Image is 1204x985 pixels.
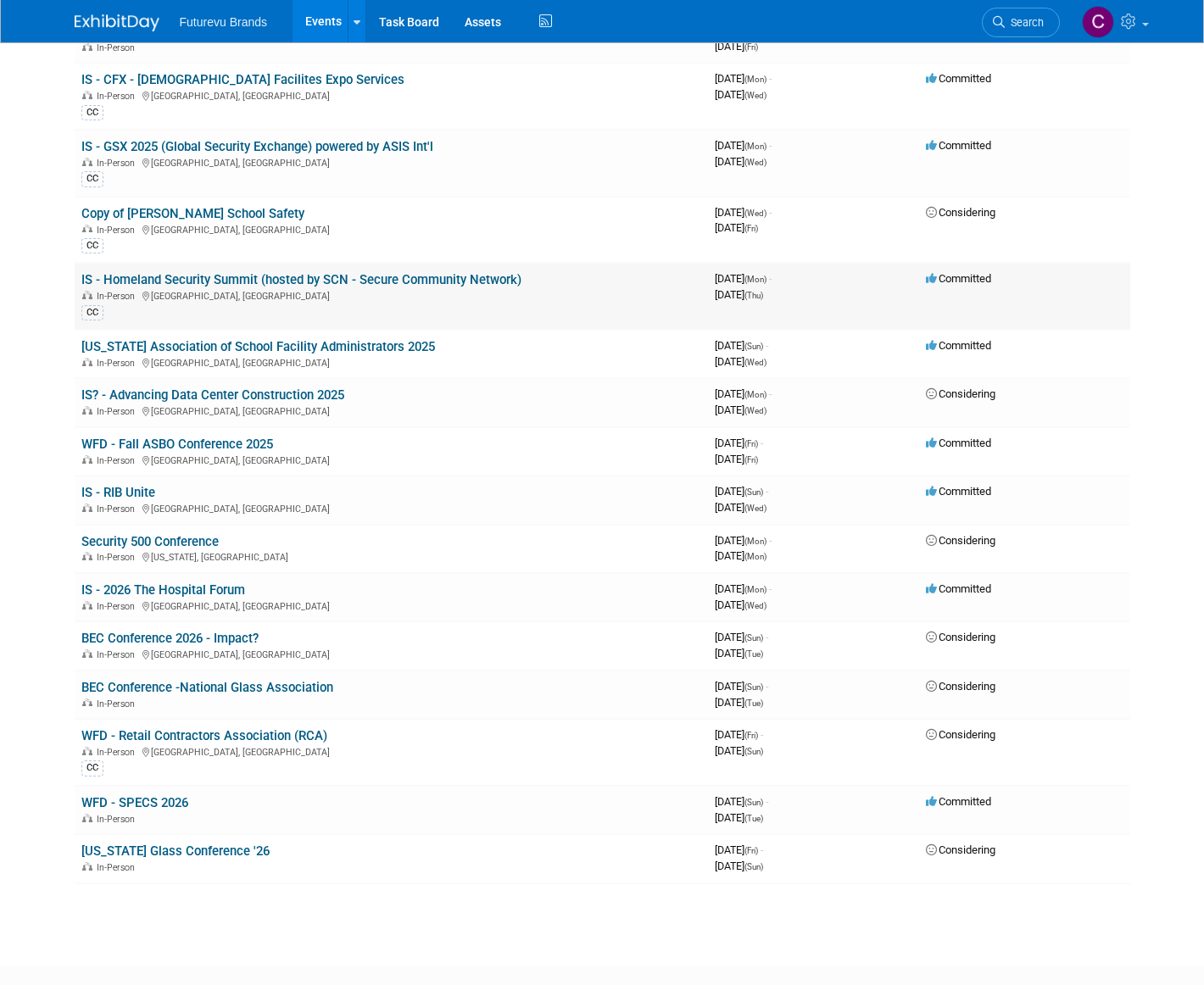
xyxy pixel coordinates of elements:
span: - [766,485,768,498]
span: [DATE] [715,88,766,101]
a: IS - GSX 2025 (Global Security Exchange) powered by ASIS Int'l [81,139,433,154]
img: In-Person Event [82,406,92,415]
span: - [769,206,772,219]
img: In-Person Event [82,42,92,51]
span: (Sun) [744,798,763,807]
span: Committed [926,437,991,449]
span: - [769,272,772,285]
span: [DATE] [715,598,766,611]
div: [GEOGRAPHIC_DATA], [GEOGRAPHIC_DATA] [81,88,701,102]
div: [US_STATE], [GEOGRAPHIC_DATA] [81,549,701,563]
span: In-Person [97,698,140,710]
img: In-Person Event [82,601,92,609]
img: In-Person Event [82,455,92,464]
span: [DATE] [715,221,758,234]
a: Search [982,8,1060,37]
span: - [766,631,768,643]
span: (Wed) [744,158,766,167]
span: (Sun) [744,682,763,692]
span: (Fri) [744,439,758,448]
span: In-Person [97,504,140,515]
a: WFD - Fall ASBO Conference 2025 [81,437,273,452]
span: - [769,387,772,400]
span: [DATE] [715,843,763,856]
span: [DATE] [715,339,768,352]
span: - [766,795,768,808]
span: Committed [926,139,991,152]
a: Security 500 Conference [81,534,219,549]
img: In-Person Event [82,291,92,299]
div: CC [81,105,103,120]
span: Considering [926,387,995,400]
span: [DATE] [715,680,768,693]
span: [DATE] [715,549,766,562]
span: - [761,843,763,856]
span: - [761,437,763,449]
a: BEC Conference 2026 - Impact? [81,631,259,646]
span: Committed [926,272,991,285]
span: [DATE] [715,40,758,53]
span: [DATE] [715,453,758,465]
span: [DATE] [715,437,763,449]
span: In-Person [97,601,140,612]
span: (Sun) [744,747,763,756]
img: In-Person Event [82,862,92,871]
div: CC [81,171,103,186]
img: In-Person Event [82,552,92,560]
span: (Wed) [744,504,766,513]
span: (Wed) [744,91,766,100]
span: Considering [926,728,995,741]
span: [DATE] [715,72,772,85]
img: In-Person Event [82,358,92,366]
span: [DATE] [715,139,772,152]
span: [DATE] [715,744,763,757]
div: [GEOGRAPHIC_DATA], [GEOGRAPHIC_DATA] [81,501,701,515]
div: CC [81,760,103,776]
span: In-Person [97,814,140,825]
span: [DATE] [715,155,766,168]
a: WFD - SPECS 2026 [81,795,188,810]
img: In-Person Event [82,504,92,512]
span: In-Person [97,358,140,369]
img: In-Person Event [82,698,92,707]
div: [GEOGRAPHIC_DATA], [GEOGRAPHIC_DATA] [81,288,701,302]
span: In-Person [97,406,140,417]
span: (Wed) [744,601,766,610]
span: (Thu) [744,291,763,300]
span: Committed [926,339,991,352]
span: [DATE] [715,860,763,872]
a: IS - Homeland Security Summit (hosted by SCN - Secure Community Network) [81,272,521,287]
div: [GEOGRAPHIC_DATA], [GEOGRAPHIC_DATA] [81,647,701,660]
span: Search [1005,16,1044,29]
span: [DATE] [715,355,766,368]
span: [DATE] [715,582,772,595]
span: (Wed) [744,406,766,415]
span: (Sun) [744,487,763,497]
span: Considering [926,680,995,693]
div: [GEOGRAPHIC_DATA], [GEOGRAPHIC_DATA] [81,222,701,236]
span: [DATE] [715,206,772,219]
span: (Mon) [744,275,766,284]
span: Considering [926,206,995,219]
span: [DATE] [715,288,763,301]
span: [DATE] [715,403,766,416]
span: In-Person [97,225,140,236]
span: (Fri) [744,455,758,465]
span: (Fri) [744,42,758,52]
div: [GEOGRAPHIC_DATA], [GEOGRAPHIC_DATA] [81,744,701,758]
img: CHERYL CLOWES [1082,6,1114,38]
span: (Tue) [744,814,763,823]
span: (Sun) [744,633,763,643]
a: IS - RIB Unite [81,485,155,500]
span: [DATE] [715,795,768,808]
span: - [766,680,768,693]
span: - [769,582,772,595]
span: Committed [926,582,991,595]
a: BEC Conference -National Glass Association [81,680,333,695]
span: In-Person [97,649,140,660]
a: IS - 2026 The Hospital Forum [81,582,245,598]
span: Considering [926,534,995,547]
div: CC [81,305,103,320]
span: (Sun) [744,342,763,351]
span: - [769,534,772,547]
